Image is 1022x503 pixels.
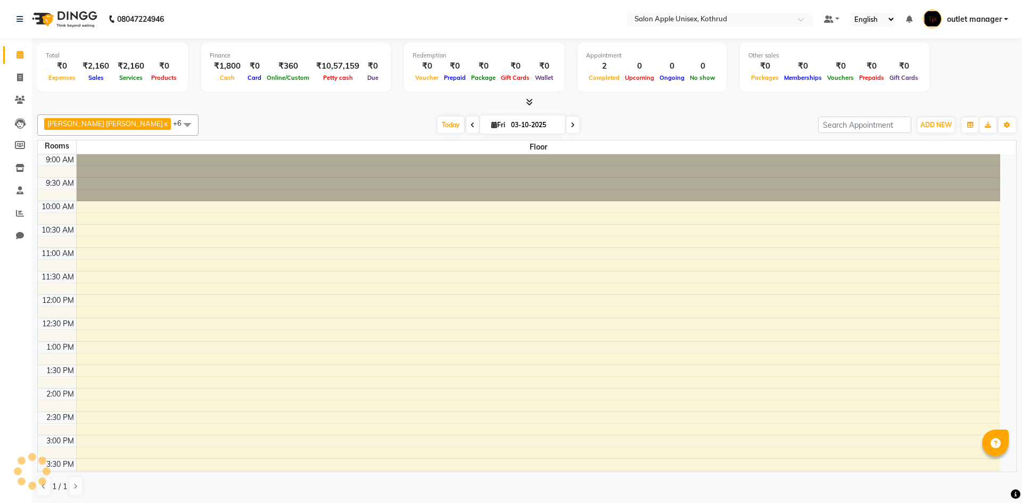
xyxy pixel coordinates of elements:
span: Completed [586,74,622,81]
div: 11:30 AM [39,271,76,283]
div: ₹0 [781,60,825,72]
div: ₹0 [856,60,887,72]
div: 3:00 PM [44,435,76,447]
input: Search Appointment [818,117,911,133]
div: 10:30 AM [39,225,76,236]
span: Petty cash [320,74,356,81]
span: Online/Custom [264,74,312,81]
span: Due [365,74,381,81]
div: ₹0 [413,60,441,72]
b: 08047224946 [117,4,164,34]
span: Card [245,74,264,81]
div: 9:30 AM [44,178,76,189]
div: Rooms [38,141,76,152]
input: 2025-10-03 [508,117,561,133]
div: Finance [210,51,382,60]
div: Appointment [586,51,718,60]
span: Package [468,74,498,81]
div: 2 [586,60,622,72]
span: Gift Cards [498,74,532,81]
div: 2:00 PM [44,389,76,400]
span: Vouchers [825,74,856,81]
a: x [163,119,168,128]
div: Redemption [413,51,556,60]
span: Today [438,117,464,133]
span: Cash [217,74,237,81]
span: Voucher [413,74,441,81]
div: ₹360 [264,60,312,72]
div: 12:30 PM [40,318,76,329]
span: ADD NEW [920,121,952,129]
span: Fri [489,121,508,129]
div: ₹0 [364,60,382,72]
div: ₹0 [498,60,532,72]
div: ₹0 [468,60,498,72]
div: 1:00 PM [44,342,76,353]
span: Packages [748,74,781,81]
div: ₹1,800 [210,60,245,72]
span: Gift Cards [887,74,921,81]
div: ₹0 [441,60,468,72]
div: 0 [657,60,687,72]
span: Expenses [46,74,78,81]
div: ₹0 [887,60,921,72]
div: 11:00 AM [39,248,76,259]
div: 2:30 PM [44,412,76,423]
div: ₹0 [149,60,179,72]
span: outlet manager [947,14,1002,25]
div: ₹10,57,159 [312,60,364,72]
div: ₹0 [245,60,264,72]
button: ADD NEW [918,118,954,133]
span: Prepaid [441,74,468,81]
div: ₹2,160 [78,60,113,72]
span: Services [117,74,145,81]
div: 0 [687,60,718,72]
span: Floor [77,141,1001,154]
div: Total [46,51,179,60]
span: Prepaids [856,74,887,81]
div: ₹0 [748,60,781,72]
span: 1 / 1 [52,481,67,492]
div: 10:00 AM [39,201,76,212]
span: Wallet [532,74,556,81]
span: No show [687,74,718,81]
span: Ongoing [657,74,687,81]
div: 12:00 PM [40,295,76,306]
span: Upcoming [622,74,657,81]
div: 0 [622,60,657,72]
div: 3:30 PM [44,459,76,470]
img: outlet manager [923,10,942,28]
div: 1:30 PM [44,365,76,376]
span: Memberships [781,74,825,81]
span: Sales [86,74,106,81]
div: ₹0 [532,60,556,72]
span: Products [149,74,179,81]
div: ₹0 [825,60,856,72]
span: [PERSON_NAME] [PERSON_NAME] [47,119,163,128]
span: +6 [173,119,189,127]
div: ₹0 [46,60,78,72]
div: ₹2,160 [113,60,149,72]
img: logo [27,4,100,34]
div: 9:00 AM [44,154,76,166]
div: Other sales [748,51,921,60]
